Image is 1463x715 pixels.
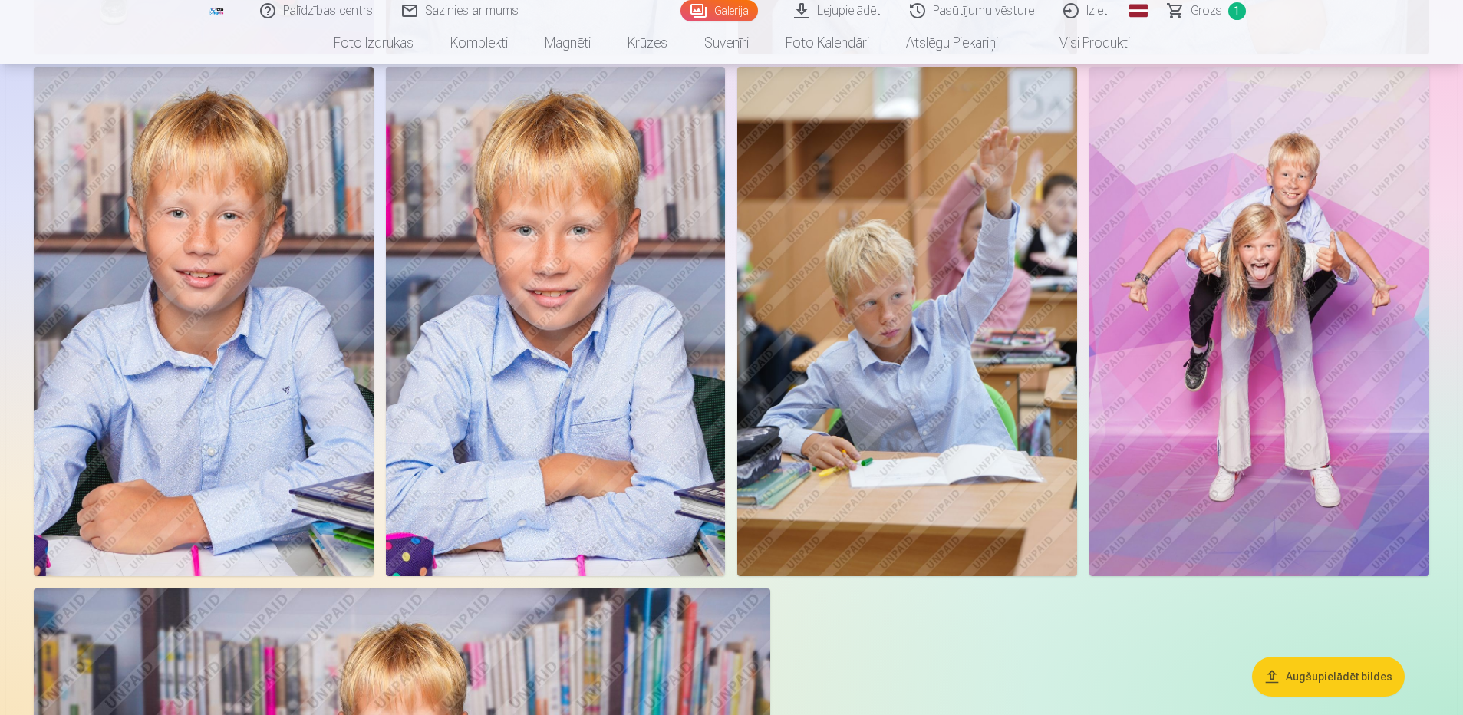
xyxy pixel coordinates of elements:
[315,21,432,64] a: Foto izdrukas
[432,21,526,64] a: Komplekti
[686,21,767,64] a: Suvenīri
[609,21,686,64] a: Krūzes
[1228,2,1246,20] span: 1
[1252,657,1405,697] button: Augšupielādēt bildes
[1017,21,1148,64] a: Visi produkti
[209,6,226,15] img: /fa1
[1191,2,1222,20] span: Grozs
[526,21,609,64] a: Magnēti
[767,21,888,64] a: Foto kalendāri
[888,21,1017,64] a: Atslēgu piekariņi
